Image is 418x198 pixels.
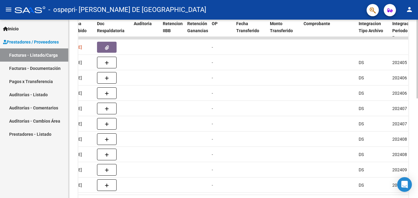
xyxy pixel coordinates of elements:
[212,137,213,142] span: -
[160,17,185,44] datatable-header-cell: Retencion IIBB
[359,121,364,126] span: DS
[392,137,407,142] span: 202408
[212,106,213,111] span: -
[359,106,364,111] span: DS
[3,39,59,45] span: Prestadores / Proveedores
[212,152,213,157] span: -
[212,183,213,188] span: -
[304,21,330,26] span: Comprobante
[392,121,407,126] span: 202407
[209,17,234,44] datatable-header-cell: OP
[131,17,160,44] datatable-header-cell: Auditoria
[236,21,259,33] span: Fecha Transferido
[212,45,213,50] span: -
[392,152,407,157] span: 202408
[212,91,213,96] span: -
[359,152,364,157] span: DS
[359,183,364,188] span: DS
[3,25,19,32] span: Inicio
[5,6,12,13] mat-icon: menu
[212,60,213,65] span: -
[267,17,301,44] datatable-header-cell: Monto Transferido
[212,121,213,126] span: -
[212,75,213,80] span: -
[406,6,413,13] mat-icon: person
[75,3,206,17] span: - [PERSON_NAME] DE [GEOGRAPHIC_DATA]
[185,17,209,44] datatable-header-cell: Retención Ganancias
[97,21,125,33] span: Doc Respaldatoria
[392,91,407,96] span: 202406
[212,21,218,26] span: OP
[359,91,364,96] span: DS
[392,75,407,80] span: 202406
[359,137,364,142] span: DS
[212,167,213,172] span: -
[163,21,183,33] span: Retencion IIBB
[359,75,364,80] span: DS
[392,183,407,188] span: 202410
[270,21,293,33] span: Monto Transferido
[392,167,407,172] span: 202409
[392,106,407,111] span: 202407
[397,177,412,192] div: Open Intercom Messenger
[301,17,356,44] datatable-header-cell: Comprobante
[392,60,407,65] span: 202405
[234,17,267,44] datatable-header-cell: Fecha Transferido
[187,21,208,33] span: Retención Ganancias
[359,60,364,65] span: DS
[67,17,95,44] datatable-header-cell: Fecha Recibido
[359,167,364,172] span: DS
[359,21,383,33] span: Integracion Tipo Archivo
[356,17,390,44] datatable-header-cell: Integracion Tipo Archivo
[134,21,152,26] span: Auditoria
[95,17,131,44] datatable-header-cell: Doc Respaldatoria
[48,3,75,17] span: - ospepri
